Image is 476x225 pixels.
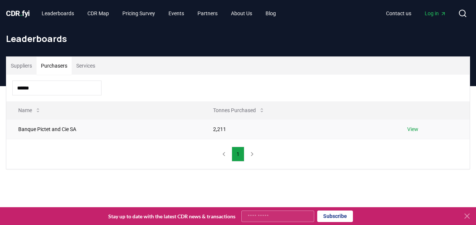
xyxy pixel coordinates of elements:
[192,7,223,20] a: Partners
[201,119,395,139] td: 2,211
[407,125,418,133] a: View
[225,7,258,20] a: About Us
[36,7,80,20] a: Leaderboards
[6,57,36,75] button: Suppliers
[425,10,446,17] span: Log in
[20,9,22,18] span: .
[419,7,452,20] a: Log in
[81,7,115,20] a: CDR Map
[260,7,282,20] a: Blog
[6,33,470,45] h1: Leaderboards
[6,119,201,139] td: Banque Pictet and Cie SA
[6,9,30,18] span: CDR fyi
[116,7,161,20] a: Pricing Survey
[72,57,100,75] button: Services
[36,7,282,20] nav: Main
[6,8,30,19] a: CDR.fyi
[380,7,452,20] nav: Main
[232,147,244,162] button: 1
[207,103,271,118] button: Tonnes Purchased
[163,7,190,20] a: Events
[36,57,72,75] button: Purchasers
[380,7,417,20] a: Contact us
[12,103,47,118] button: Name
